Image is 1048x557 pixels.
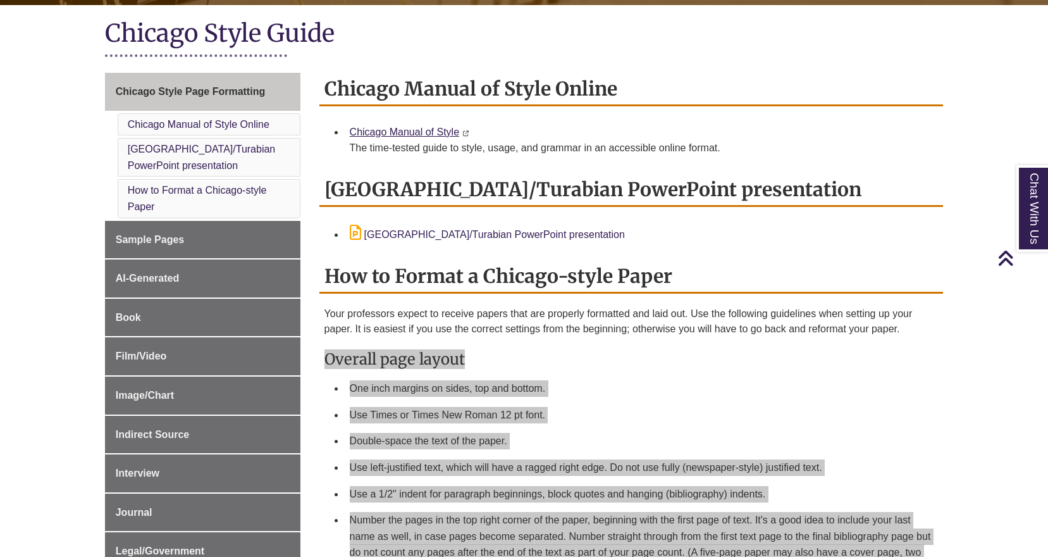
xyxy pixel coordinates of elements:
[116,507,152,518] span: Journal
[319,173,944,207] h2: [GEOGRAPHIC_DATA]/Turabian PowerPoint presentation
[128,185,267,212] a: How to Format a Chicago-style Paper
[116,273,179,284] span: AI-Generated
[345,481,939,508] li: Use a 1/2" indent for paragraph beginnings, block quotes and hanging (bibliography) indents.
[319,260,944,294] h2: How to Format a Chicago-style Paper
[350,141,934,156] div: The time-tested guide to style, usage, and grammar in an accessible online format.
[105,416,300,454] a: Indirect Source
[324,349,939,369] h3: Overall page layout
[116,86,265,97] span: Chicago Style Page Formatting
[116,429,189,440] span: Indirect Source
[105,494,300,532] a: Journal
[345,402,939,429] li: Use Times or Times New Roman 12 pt font.
[462,130,469,136] i: This link opens in a new window
[105,337,300,375] a: Film/Video
[105,18,944,51] h1: Chicago Style Guide
[116,312,141,323] span: Book
[105,221,300,259] a: Sample Pages
[128,119,269,130] a: Chicago Manual of Style Online
[128,144,276,171] a: [GEOGRAPHIC_DATA]/Turabian PowerPoint presentation
[116,390,174,401] span: Image/Chart
[105,454,300,492] a: Interview
[105,377,300,415] a: Image/Chart
[116,468,159,479] span: Interview
[350,127,459,137] a: Chicago Manual of Style
[116,234,185,245] span: Sample Pages
[116,351,167,361] span: Film/Video
[345,428,939,454] li: Double-space the text of the paper.
[105,260,300,297] a: AI-Generated
[350,229,625,240] a: [GEOGRAPHIC_DATA]/Turabian PowerPoint presentation
[345,375,939,402] li: One inch margins on sides, top and bottom.
[345,454,939,481] li: Use left-justified text, which will have a ragged right edge. Do not use fully (newspaper-style) ...
[997,249,1045,266] a: Back to Top
[319,73,944,106] h2: Chicago Manual of Style Online
[324,306,939,337] p: Your professors expect to receive papers that are properly formatted and laid out. Use the follow...
[116,546,204,556] span: Legal/Government
[105,73,300,111] a: Chicago Style Page Formatting
[105,299,300,337] a: Book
